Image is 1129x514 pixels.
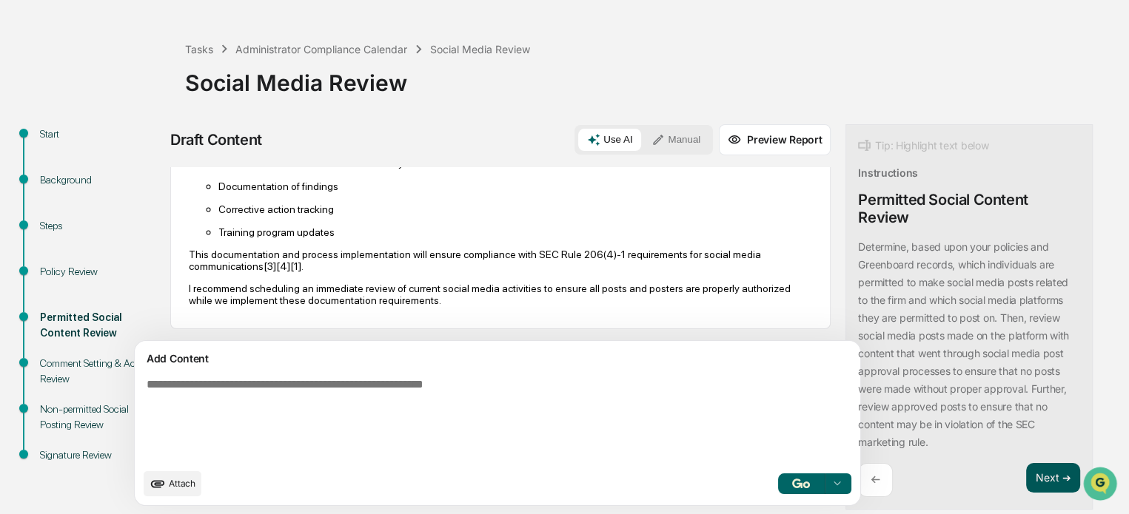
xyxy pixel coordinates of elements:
[858,191,1080,226] div: Permitted Social Content Review
[9,209,99,235] a: 🔎Data Lookup
[252,118,269,135] button: Start new chat
[40,264,161,280] div: Policy Review
[40,126,161,142] div: Start
[40,172,161,188] div: Background
[264,260,290,272] span: [3][4]
[15,216,27,228] div: 🔎
[189,283,812,306] p: I recommend scheduling an immediate review of current social media activities to ensure all posts...
[719,124,831,155] button: Preview Report
[15,188,27,200] div: 🖐️
[1082,465,1122,505] iframe: Open customer support
[430,43,530,55] div: Social Media Review
[858,166,918,179] div: Instructions
[578,129,641,151] button: Use AI
[30,214,93,229] span: Data Lookup
[122,186,184,201] span: Attestations
[40,447,161,463] div: Signature Review
[104,250,179,262] a: Powered byPylon
[144,471,201,496] button: upload document
[30,186,96,201] span: Preclearance
[147,251,179,262] span: Pylon
[858,240,1069,448] p: Determine, based upon your policies and Greenboard records, which individuals are permitted to ma...
[40,402,161,433] div: Non-permitted Social Posting Review
[170,131,262,149] div: Draft Content
[101,180,190,207] a: 🗄️Attestations
[185,58,1122,96] div: Social Media Review
[189,248,812,272] p: This documentation and process implementation will ensure compliance with SEC Rule 206(4)-1 requi...
[50,128,187,140] div: We're available if you need us!
[169,478,195,489] span: Attach
[40,310,161,341] div: Permitted Social Content Review
[50,113,243,128] div: Start new chat
[218,180,812,192] p: Documentation of findings
[643,129,709,151] button: Manual
[235,43,407,55] div: Administrator Compliance Calendar
[792,479,810,488] img: Go
[144,350,851,368] div: Add Content
[218,203,812,215] p: Corrective action tracking
[40,356,161,387] div: Comment Setting & Activity Review
[1026,463,1080,493] button: Next ➔
[107,188,119,200] div: 🗄️
[40,218,161,234] div: Steps
[777,473,825,494] button: Go
[218,226,812,238] p: Training program updates
[15,113,41,140] img: 1746055101610-c473b297-6a78-478c-a979-82029cc54cd1
[185,43,213,55] div: Tasks
[858,137,988,155] div: Tip: Highlight text below
[15,31,269,55] p: How can we help?
[871,473,880,487] p: ←
[9,180,101,207] a: 🖐️Preclearance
